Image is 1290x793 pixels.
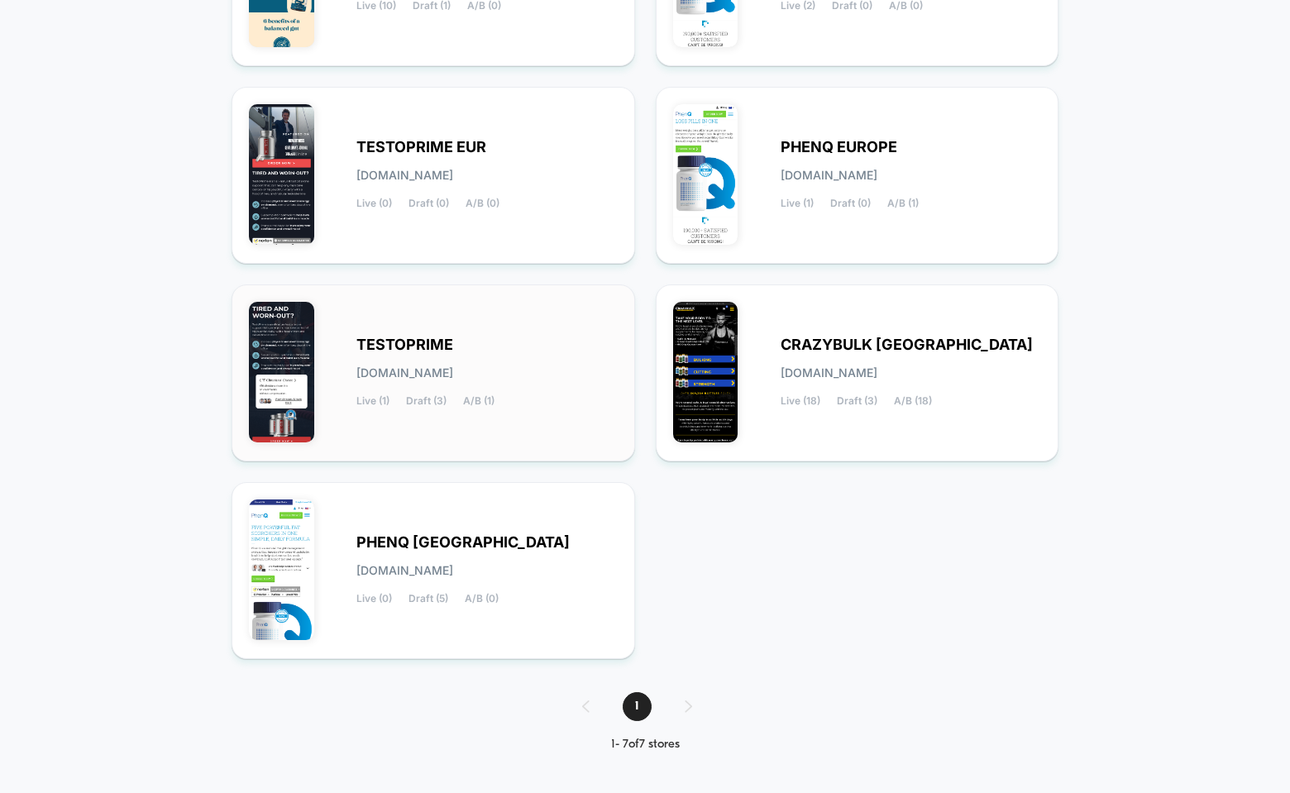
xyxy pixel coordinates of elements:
span: Live (1) [781,198,814,209]
span: TESTOPRIME [356,339,453,351]
span: [DOMAIN_NAME] [356,565,453,576]
span: Draft (3) [406,395,447,407]
span: A/B (0) [466,198,499,209]
span: Live (18) [781,395,820,407]
span: A/B (0) [465,593,499,604]
span: Draft (0) [830,198,871,209]
span: Draft (3) [837,395,877,407]
img: CRAZYBULK_USA [673,302,738,442]
span: [DOMAIN_NAME] [781,367,877,379]
span: CRAZYBULK [GEOGRAPHIC_DATA] [781,339,1033,351]
img: PHENQ_USA [249,499,314,640]
span: TESTOPRIME EUR [356,141,486,153]
span: Draft (5) [408,593,448,604]
span: 1 [623,692,652,721]
div: 1 - 7 of 7 stores [566,738,725,752]
span: [DOMAIN_NAME] [781,170,877,181]
span: Draft (0) [408,198,449,209]
span: [DOMAIN_NAME] [356,170,453,181]
span: Live (1) [356,395,389,407]
span: A/B (1) [463,395,494,407]
img: TESTOPRIME [249,302,314,442]
span: [DOMAIN_NAME] [356,367,453,379]
span: PHENQ EUROPE [781,141,897,153]
img: PHENQ_EUROPE [673,104,738,245]
span: A/B (1) [887,198,919,209]
span: PHENQ [GEOGRAPHIC_DATA] [356,537,570,548]
span: A/B (18) [894,395,932,407]
span: Live (0) [356,593,392,604]
span: Live (0) [356,198,392,209]
img: TESTOPRIME_EUR [249,104,314,245]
